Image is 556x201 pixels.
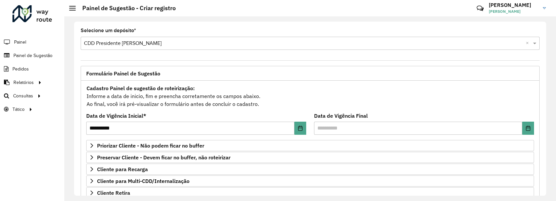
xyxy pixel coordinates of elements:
span: Cliente Retira [97,190,130,195]
span: Pedidos [12,66,29,72]
span: Painel [14,39,26,46]
span: Cliente para Recarga [97,167,148,172]
a: Cliente Retira [86,187,534,198]
strong: Cadastro Painel de sugestão de roteirização: [87,85,195,91]
label: Selecione um depósito [81,27,136,34]
a: Cliente para Recarga [86,164,534,175]
button: Choose Date [294,122,306,135]
a: Preservar Cliente - Devem ficar no buffer, não roteirizar [86,152,534,163]
h2: Painel de Sugestão - Criar registro [76,5,176,12]
span: Priorizar Cliente - Não podem ficar no buffer [97,143,204,148]
span: Formulário Painel de Sugestão [86,71,160,76]
span: Cliente para Multi-CDD/Internalização [97,178,189,184]
span: Relatórios [13,79,34,86]
h3: [PERSON_NAME] [489,2,538,8]
span: Clear all [526,39,531,47]
a: Cliente para Multi-CDD/Internalização [86,175,534,187]
label: Data de Vigência Final [314,112,368,120]
span: [PERSON_NAME] [489,9,538,14]
div: Informe a data de inicio, fim e preencha corretamente os campos abaixo. Ao final, você irá pré-vi... [86,84,534,108]
span: Tático [12,106,25,113]
span: Painel de Sugestão [13,52,52,59]
span: Consultas [13,92,33,99]
label: Data de Vigência Inicial [86,112,146,120]
span: Preservar Cliente - Devem ficar no buffer, não roteirizar [97,155,230,160]
a: Contato Rápido [473,1,487,15]
a: Priorizar Cliente - Não podem ficar no buffer [86,140,534,151]
button: Choose Date [522,122,534,135]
